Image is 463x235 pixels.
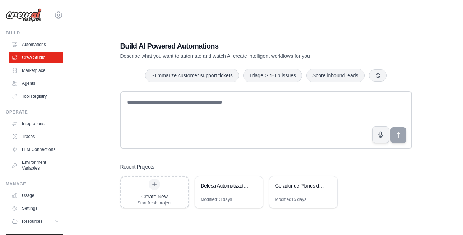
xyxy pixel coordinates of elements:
button: Score inbound leads [306,69,365,82]
button: Summarize customer support tickets [145,69,239,82]
a: Tool Registry [9,91,63,102]
a: Traces [9,131,63,142]
a: Usage [9,190,63,201]
div: Modified 15 days [275,197,306,202]
div: Start fresh project [138,200,172,206]
div: Create New [138,193,172,200]
a: Marketplace [9,65,63,76]
span: Resources [22,218,42,224]
div: Build [6,30,63,36]
h1: Build AI Powered Automations [120,41,362,51]
button: Get new suggestions [369,69,387,82]
div: Manage [6,181,63,187]
div: Modified 13 days [201,197,232,202]
div: Defesa Automatizada de Autos de Infracao de Transito [201,182,250,189]
h3: Recent Projects [120,163,154,170]
a: LLM Connections [9,144,63,155]
div: Operate [6,109,63,115]
a: Environment Variables [9,157,63,174]
a: Settings [9,203,63,214]
a: Agents [9,78,63,89]
p: Describe what you want to automate and watch AI create intelligent workflows for you [120,52,362,60]
img: Logo [6,8,42,22]
div: Gerador de Planos de Aula Educacionais [275,182,324,189]
button: Resources [9,216,63,227]
a: Crew Studio [9,52,63,63]
a: Automations [9,39,63,50]
button: Triage GitHub issues [243,69,302,82]
a: Integrations [9,118,63,129]
button: Click to speak your automation idea [372,126,389,143]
